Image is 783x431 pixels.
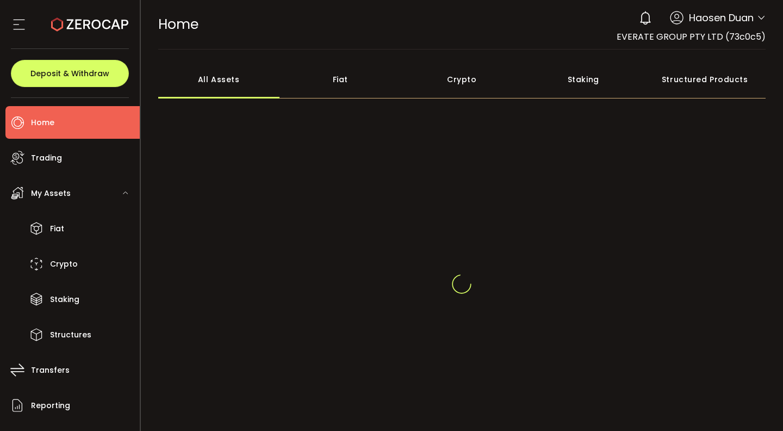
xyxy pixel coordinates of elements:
span: Trading [31,150,62,166]
span: Home [158,15,198,34]
span: Haosen Duan [689,10,754,25]
span: EVERATE GROUP PTY LTD (73c0c5) [617,30,766,43]
span: My Assets [31,186,71,201]
span: Structures [50,327,91,343]
span: Fiat [50,221,64,237]
span: Deposit & Withdraw [30,70,109,77]
span: Staking [50,292,79,307]
span: Crypto [50,256,78,272]
button: Deposit & Withdraw [11,60,129,87]
span: Transfers [31,362,70,378]
div: Crypto [401,60,523,98]
div: Staking [523,60,644,98]
div: Fiat [279,60,401,98]
span: Home [31,115,54,131]
span: Reporting [31,398,70,414]
div: Structured Products [644,60,766,98]
div: All Assets [158,60,280,98]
